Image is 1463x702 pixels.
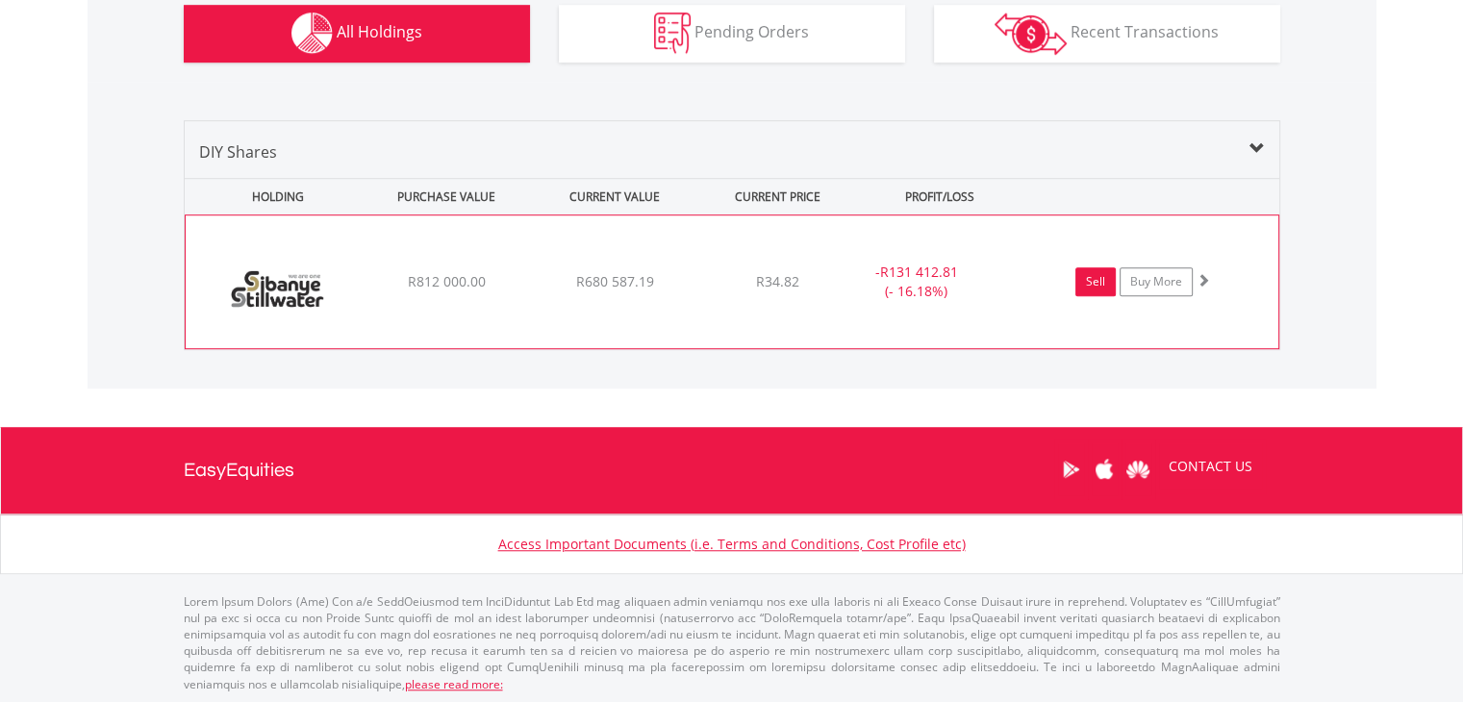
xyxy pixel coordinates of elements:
[195,239,361,343] img: EQU.ZA.SSW.png
[1075,267,1116,296] a: Sell
[879,263,957,281] span: R131 412.81
[844,263,988,301] div: - (- 16.18%)
[1054,439,1088,499] a: Google Play
[995,13,1067,55] img: transactions-zar-wht.png
[199,141,277,163] span: DIY Shares
[405,676,503,692] a: please read more:
[1122,439,1155,499] a: Huawei
[184,593,1280,692] p: Lorem Ipsum Dolors (Ame) Con a/e SeddOeiusmod tem InciDiduntut Lab Etd mag aliquaen admin veniamq...
[694,21,809,42] span: Pending Orders
[559,5,905,63] button: Pending Orders
[186,179,361,214] div: HOLDING
[407,272,485,290] span: R812 000.00
[533,179,697,214] div: CURRENT VALUE
[184,427,294,514] a: EasyEquities
[184,5,530,63] button: All Holdings
[1120,267,1193,296] a: Buy More
[654,13,691,54] img: pending_instructions-wht.png
[1155,439,1266,493] a: CONTACT US
[1088,439,1122,499] a: Apple
[858,179,1022,214] div: PROFIT/LOSS
[337,21,422,42] span: All Holdings
[934,5,1280,63] button: Recent Transactions
[291,13,333,54] img: holdings-wht.png
[365,179,529,214] div: PURCHASE VALUE
[1071,21,1219,42] span: Recent Transactions
[700,179,853,214] div: CURRENT PRICE
[498,535,966,553] a: Access Important Documents (i.e. Terms and Conditions, Cost Profile etc)
[575,272,653,290] span: R680 587.19
[756,272,799,290] span: R34.82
